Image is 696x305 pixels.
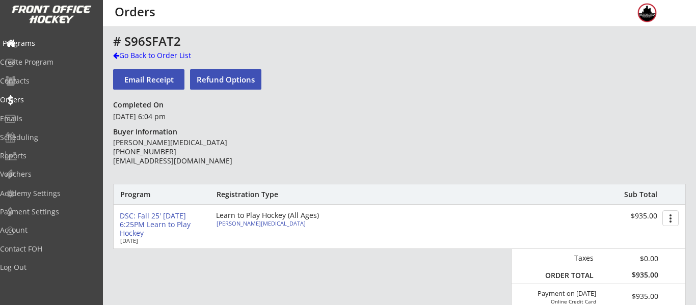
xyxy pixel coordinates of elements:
div: Online Credit Card [539,298,596,304]
div: $935.00 [609,293,658,300]
button: more_vert [662,210,679,226]
div: ORDER TOTAL [541,271,594,280]
div: Taxes [541,254,594,263]
div: Programs [3,40,94,47]
div: # S96SFAT2 [113,35,601,47]
div: Payment on [DATE] [515,290,596,298]
div: DSC: Fall 25' [DATE] 6:25PM Learn to Play Hockey [120,212,208,237]
button: Refund Options [190,69,261,90]
div: Program [120,190,175,199]
div: Completed On [113,100,168,109]
div: [DATE] [120,238,202,243]
div: $935.00 [594,212,657,220]
div: Registration Type [217,190,333,199]
div: $0.00 [601,253,658,264]
div: Go Back to Order List [113,50,218,61]
div: Buyer Information [113,127,182,136]
button: Email Receipt [113,69,184,90]
div: Sub Total [613,190,657,199]
div: [PERSON_NAME][MEDICAL_DATA] [217,220,330,226]
div: [PERSON_NAME][MEDICAL_DATA] [PHONE_NUMBER] [EMAIL_ADDRESS][DOMAIN_NAME] [113,138,260,166]
div: [DATE] 6:04 pm [113,112,260,122]
div: $935.00 [601,270,658,280]
div: Learn to Play Hockey (All Ages) [216,212,333,219]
